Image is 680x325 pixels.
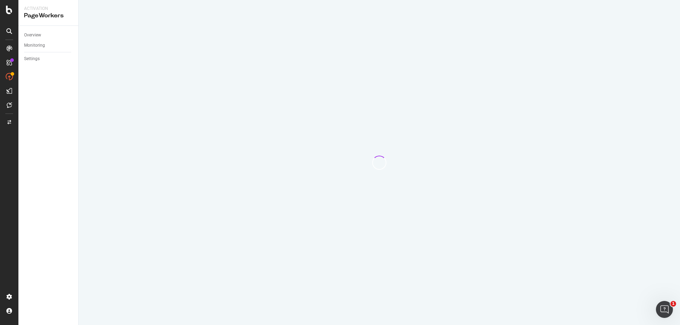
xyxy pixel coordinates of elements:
[24,42,73,49] a: Monitoring
[24,42,45,49] div: Monitoring
[24,55,73,63] a: Settings
[656,301,673,318] iframe: Intercom live chat
[24,55,40,63] div: Settings
[24,6,73,12] div: Activation
[24,31,41,39] div: Overview
[24,31,73,39] a: Overview
[24,12,73,20] div: PageWorkers
[670,301,676,307] span: 1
